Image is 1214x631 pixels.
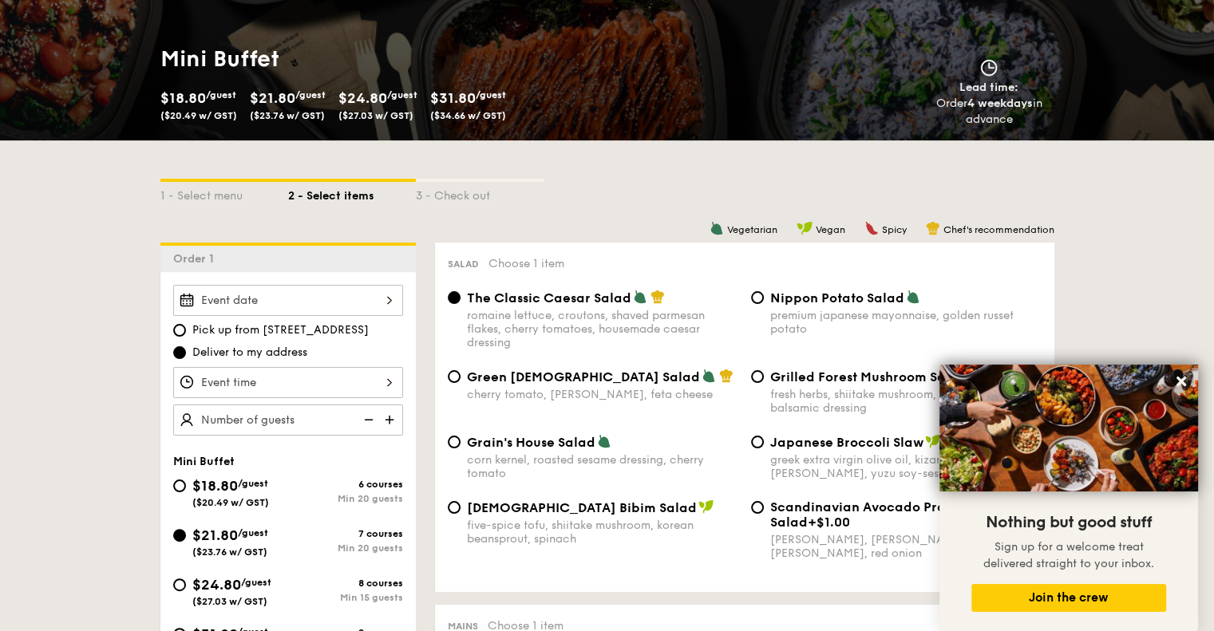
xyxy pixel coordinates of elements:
[173,578,186,591] input: $24.80/guest($27.03 w/ GST)8 coursesMin 15 guests
[173,455,235,468] span: Mini Buffet
[250,89,295,107] span: $21.80
[173,404,403,436] input: Number of guests
[702,369,716,383] img: icon-vegetarian.fe4039eb.svg
[288,578,403,589] div: 8 courses
[977,59,1001,77] img: icon-clock.2db775ea.svg
[808,515,850,530] span: +$1.00
[467,309,738,349] div: romaine lettuce, croutons, shaved parmesan flakes, cherry tomatoes, housemade caesar dressing
[192,596,267,607] span: ($27.03 w/ GST)
[288,182,416,204] div: 2 - Select items
[173,529,186,542] input: $21.80/guest($23.76 w/ GST)7 coursesMin 20 guests
[751,370,764,383] input: Grilled Forest Mushroom Saladfresh herbs, shiitake mushroom, king oyster, balsamic dressing
[971,584,1166,612] button: Join the crew
[192,497,269,508] span: ($20.49 w/ GST)
[338,89,387,107] span: $24.80
[710,221,724,235] img: icon-vegetarian.fe4039eb.svg
[430,110,506,121] span: ($34.66 w/ GST)
[939,365,1198,491] img: DSC07876-Edit02-Large.jpeg
[160,45,601,73] h1: Mini Buffet
[770,499,964,530] span: Scandinavian Avocado Prawn Salad
[751,436,764,448] input: Japanese Broccoli Slawgreek extra virgin olive oil, kizami [PERSON_NAME], yuzu soy-sesame dressing
[160,182,288,204] div: 1 - Select menu
[288,592,403,603] div: Min 15 guests
[173,479,186,492] input: $18.80/guest($20.49 w/ GST)6 coursesMin 20 guests
[816,224,845,235] span: Vegan
[488,257,564,270] span: Choose 1 item
[387,89,417,101] span: /guest
[173,346,186,359] input: Deliver to my address
[770,369,967,385] span: Grilled Forest Mushroom Salad
[597,434,611,448] img: icon-vegetarian.fe4039eb.svg
[173,367,403,398] input: Event time
[448,291,461,304] input: The Classic Caesar Saladromaine lettuce, croutons, shaved parmesan flakes, cherry tomatoes, house...
[770,453,1042,480] div: greek extra virgin olive oil, kizami [PERSON_NAME], yuzu soy-sesame dressing
[467,369,700,385] span: Green [DEMOGRAPHIC_DATA] Salad
[338,110,413,121] span: ($27.03 w/ GST)
[206,89,236,101] span: /guest
[250,110,325,121] span: ($23.76 w/ GST)
[727,224,777,235] span: Vegetarian
[192,345,307,361] span: Deliver to my address
[241,577,271,588] span: /guest
[288,542,403,554] div: Min 20 guests
[959,81,1018,94] span: Lead time:
[160,89,206,107] span: $18.80
[770,309,1042,336] div: premium japanese mayonnaise, golden russet potato
[797,221,813,235] img: icon-vegan.f8ff3823.svg
[719,369,734,383] img: icon-chef-hat.a58ddaea.svg
[751,291,764,304] input: Nippon Potato Saladpremium japanese mayonnaise, golden russet potato
[864,221,879,235] img: icon-spicy.37a8142b.svg
[295,89,326,101] span: /guest
[770,533,1042,560] div: [PERSON_NAME], [PERSON_NAME], [PERSON_NAME], red onion
[467,453,738,480] div: corn kernel, roasted sesame dressing, cherry tomato
[467,388,738,401] div: cherry tomato, [PERSON_NAME], feta cheese
[173,324,186,337] input: Pick up from [STREET_ADDRESS]
[416,182,544,204] div: 3 - Check out
[448,436,461,448] input: Grain's House Saladcorn kernel, roasted sesame dressing, cherry tomato
[1169,369,1194,394] button: Close
[192,477,238,495] span: $18.80
[288,493,403,504] div: Min 20 guests
[355,404,379,435] img: icon-reduce.1d2dbef1.svg
[882,224,907,235] span: Spicy
[770,290,904,306] span: Nippon Potato Salad
[467,519,738,546] div: five-spice tofu, shiitake mushroom, korean beansprout, spinach
[238,527,268,538] span: /guest
[918,96,1061,128] div: Order in advance
[943,224,1054,235] span: Chef's recommendation
[467,435,595,450] span: Grain's House Salad
[192,576,241,594] span: $24.80
[173,252,220,266] span: Order 1
[430,89,476,107] span: $31.80
[906,290,920,304] img: icon-vegetarian.fe4039eb.svg
[448,370,461,383] input: Green [DEMOGRAPHIC_DATA] Saladcherry tomato, [PERSON_NAME], feta cheese
[650,290,665,304] img: icon-chef-hat.a58ddaea.svg
[476,89,506,101] span: /guest
[770,435,923,450] span: Japanese Broccoli Slaw
[379,404,403,435] img: icon-add.58712e84.svg
[192,546,267,558] span: ($23.76 w/ GST)
[967,97,1033,110] strong: 4 weekdays
[448,258,479,270] span: Salad
[770,388,1042,415] div: fresh herbs, shiitake mushroom, king oyster, balsamic dressing
[192,322,369,338] span: Pick up from [STREET_ADDRESS]
[160,110,237,121] span: ($20.49 w/ GST)
[467,290,631,306] span: The Classic Caesar Salad
[983,540,1154,570] span: Sign up for a welcome treat delivered straight to your inbox.
[192,526,238,544] span: $21.80
[925,434,941,448] img: icon-vegan.f8ff3823.svg
[288,528,403,539] div: 7 courses
[926,221,940,235] img: icon-chef-hat.a58ddaea.svg
[448,501,461,514] input: [DEMOGRAPHIC_DATA] Bibim Saladfive-spice tofu, shiitake mushroom, korean beansprout, spinach
[173,285,403,316] input: Event date
[986,513,1152,532] span: Nothing but good stuff
[288,479,403,490] div: 6 courses
[698,499,714,514] img: icon-vegan.f8ff3823.svg
[467,500,697,515] span: [DEMOGRAPHIC_DATA] Bibim Salad
[633,290,647,304] img: icon-vegetarian.fe4039eb.svg
[751,501,764,514] input: Scandinavian Avocado Prawn Salad+$1.00[PERSON_NAME], [PERSON_NAME], [PERSON_NAME], red onion
[238,478,268,489] span: /guest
